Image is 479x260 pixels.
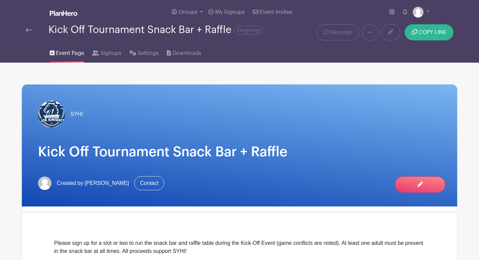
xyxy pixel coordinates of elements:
[413,7,423,18] img: default-ce2991bfa6775e67f084385cd625a349d9dcbb7a52a09fb2fda1e96e2d18dcdb.png
[48,24,263,35] div: Kick Off Tournament Snack Bar + Raffle
[405,24,453,40] button: COPY LINK
[179,9,197,15] span: Groups
[260,9,292,15] span: Event Invites
[54,239,425,255] div: Please sign up for a slot or two to run the snack bar and raffle table during the Kick-Off Event ...
[50,41,84,63] a: Event Page
[317,24,359,40] a: Message
[56,49,84,57] span: Event Page
[38,101,65,128] img: SYHI%20Logo_GOOD.jpeg
[173,49,201,57] span: Downloads
[418,30,446,35] span: COPY LINK
[138,49,159,57] span: Settings
[92,41,121,63] a: Signups
[101,49,121,57] span: Signups
[215,9,245,15] span: My Signups
[70,110,83,118] span: SYHI
[26,28,32,32] img: back-arrow-29a5d9b10d5bd6ae65dc969a981735edf675c4d7a1fe02e03b50dbd4ba3cdb55.svg
[330,28,352,36] span: Message
[38,176,51,190] img: default-ce2991bfa6775e67f084385cd625a349d9dcbb7a52a09fb2fda1e96e2d18dcdb.png
[57,179,129,187] span: Created by [PERSON_NAME]
[130,41,159,63] a: Settings
[134,176,164,190] a: Contact
[167,41,201,63] a: Downloads
[50,10,77,16] img: logo_white-6c42ec7e38ccf1d336a20a19083b03d10ae64f83f12c07503d8b9e83406b4c7d.svg
[38,144,441,160] h1: Kick Off Tournament Snack Bar + Raffle
[234,26,263,35] span: Ongoing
